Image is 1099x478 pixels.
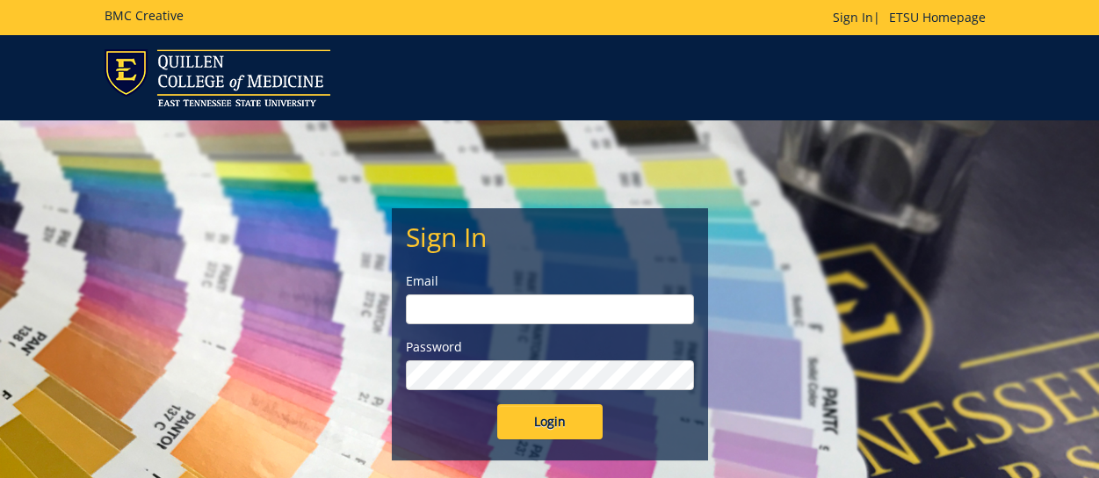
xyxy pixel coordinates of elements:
h5: BMC Creative [105,9,184,22]
label: Password [406,338,694,356]
img: ETSU logo [105,49,330,106]
h2: Sign In [406,222,694,251]
p: | [833,9,994,26]
a: Sign In [833,9,873,25]
a: ETSU Homepage [880,9,994,25]
input: Login [497,404,603,439]
label: Email [406,272,694,290]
